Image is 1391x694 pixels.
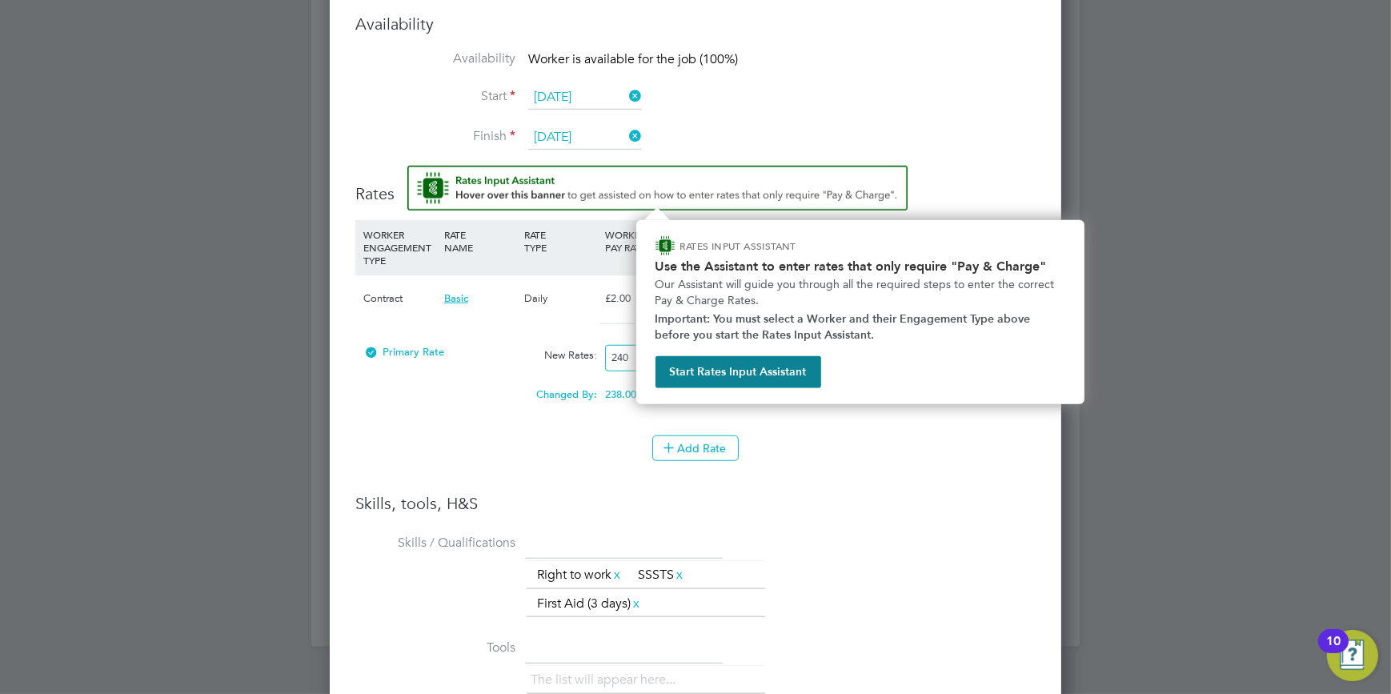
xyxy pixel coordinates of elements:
[359,220,440,275] div: WORKER ENGAGEMENT TYPE
[440,220,521,262] div: RATE NAME
[359,379,601,410] div: Changed By:
[355,128,515,145] label: Finish
[355,50,515,67] label: Availability
[605,387,636,401] span: 238.00
[355,88,515,105] label: Start
[521,220,602,262] div: RATE TYPE
[359,275,440,322] div: Contract
[655,312,1034,342] strong: Important: You must select a Worker and their Engagement Type above before you start the Rates In...
[521,340,602,371] div: New Rates:
[531,669,682,691] li: The list will appear here...
[407,166,908,211] button: Rate Assistant
[655,236,675,255] img: ENGAGE Assistant Icon
[528,51,738,67] span: Worker is available for the job (100%)
[355,14,1036,34] h3: Availability
[528,126,642,150] input: Select one
[631,564,691,586] li: SSSTS
[674,564,685,585] a: x
[355,640,515,656] label: Tools
[355,493,1036,514] h3: Skills, tools, H&S
[531,564,629,586] li: Right to work
[611,564,623,585] a: x
[680,239,881,253] p: RATES INPUT ASSISTANT
[655,259,1065,274] h2: Use the Assistant to enter rates that only require "Pay & Charge"
[655,356,821,388] button: Start Rates Input Assistant
[601,220,682,262] div: WORKER PAY RATE
[601,275,682,322] div: £2.00
[631,593,642,614] a: x
[444,291,468,305] span: Basic
[528,86,642,110] input: Select one
[1327,630,1378,681] button: Open Resource Center, 10 new notifications
[531,593,648,615] li: First Aid (3 days)
[652,435,739,461] button: Add Rate
[636,220,1084,404] div: How to input Rates that only require Pay & Charge
[1326,641,1341,662] div: 10
[355,535,515,552] label: Skills / Qualifications
[521,275,602,322] div: Daily
[355,166,1036,204] h3: Rates
[363,345,444,359] span: Primary Rate
[655,277,1065,308] p: Our Assistant will guide you through all the required steps to enter the correct Pay & Charge Rates.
